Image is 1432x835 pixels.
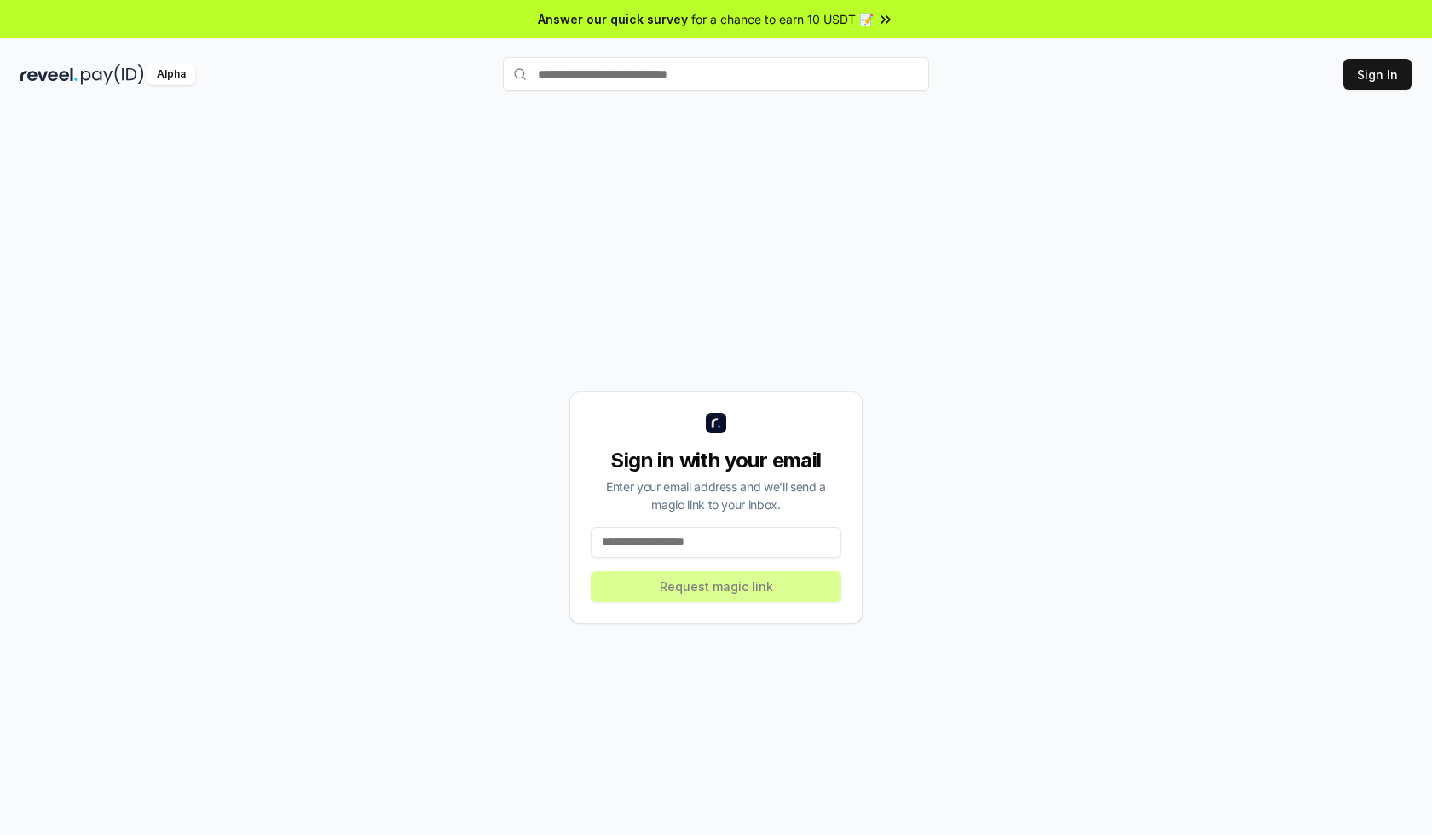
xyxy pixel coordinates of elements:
[591,478,841,513] div: Enter your email address and we’ll send a magic link to your inbox.
[591,447,841,474] div: Sign in with your email
[706,413,726,433] img: logo_small
[538,10,688,28] span: Answer our quick survey
[81,64,144,85] img: pay_id
[1343,59,1412,90] button: Sign In
[147,64,195,85] div: Alpha
[20,64,78,85] img: reveel_dark
[691,10,874,28] span: for a chance to earn 10 USDT 📝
